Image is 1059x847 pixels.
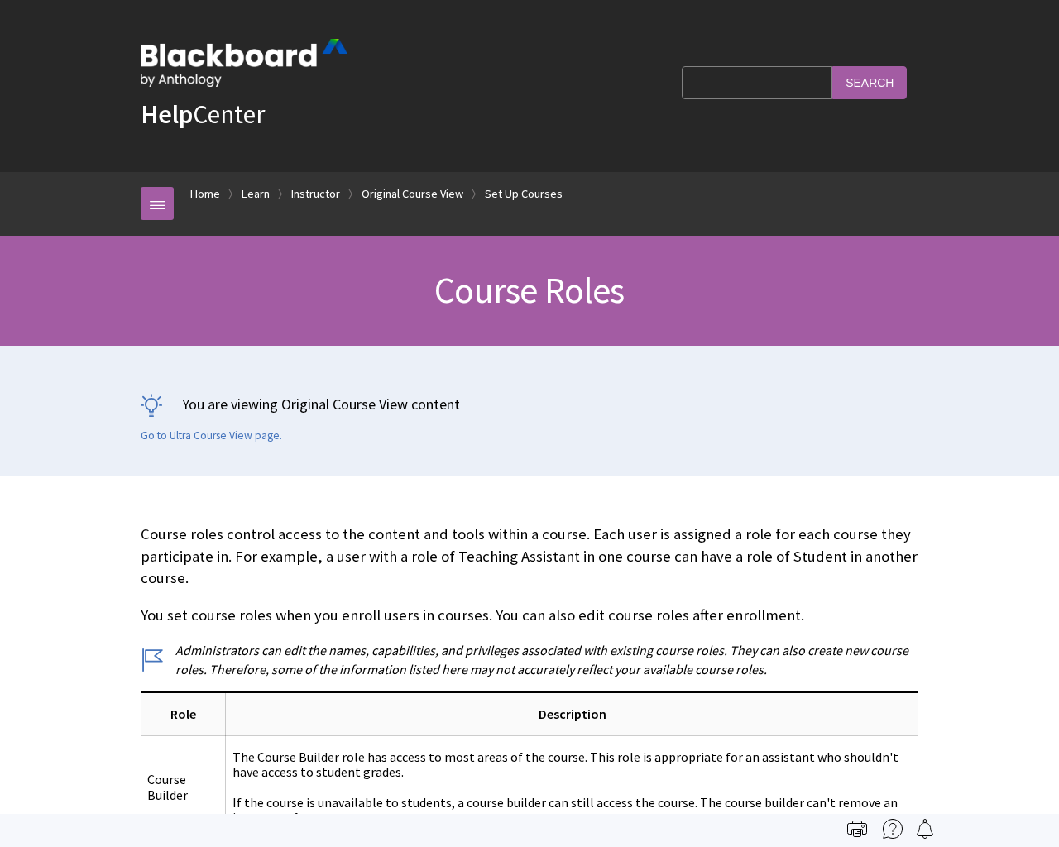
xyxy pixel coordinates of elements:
[242,184,270,204] a: Learn
[141,735,226,839] td: Course Builder
[141,605,918,626] p: You set course roles when you enroll users in courses. You can also edit course roles after enrol...
[434,267,624,313] span: Course Roles
[362,184,463,204] a: Original Course View
[832,66,907,98] input: Search
[485,184,563,204] a: Set Up Courses
[226,735,918,839] td: The Course Builder role has access to most areas of the course. This role is appropriate for an a...
[915,819,935,839] img: Follow this page
[141,98,265,131] a: HelpCenter
[141,98,193,131] strong: Help
[847,819,867,839] img: Print
[141,524,918,589] p: Course roles control access to the content and tools within a course. Each user is assigned a rol...
[141,641,918,678] p: Administrators can edit the names, capabilities, and privileges associated with existing course r...
[141,692,226,735] th: Role
[141,39,347,87] img: Blackboard by Anthology
[141,428,282,443] a: Go to Ultra Course View page.
[141,394,918,414] p: You are viewing Original Course View content
[291,184,340,204] a: Instructor
[226,692,918,735] th: Description
[883,819,903,839] img: More help
[190,184,220,204] a: Home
